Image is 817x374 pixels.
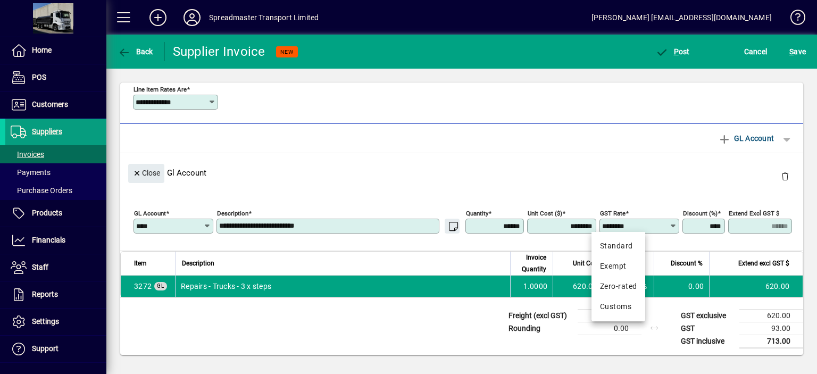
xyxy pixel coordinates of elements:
[709,276,803,297] td: 620.00
[120,153,803,192] div: Gl Account
[134,85,187,93] mat-label: Line item rates are
[5,92,106,118] a: Customers
[517,252,546,275] span: Invoice Quantity
[744,43,768,60] span: Cancel
[5,37,106,64] a: Home
[5,336,106,362] a: Support
[600,281,637,292] div: Zero-rated
[789,47,794,56] span: S
[182,257,214,269] span: Description
[173,43,265,60] div: Supplier Invoice
[5,64,106,91] a: POS
[32,46,52,54] span: Home
[600,261,637,272] div: Exempt
[134,209,166,217] mat-label: GL Account
[676,335,739,348] td: GST inclusive
[671,257,703,269] span: Discount %
[5,163,106,181] a: Payments
[32,263,48,271] span: Staff
[591,297,645,317] mat-option: Customs
[772,171,798,181] app-page-header-button: Delete
[209,9,319,26] div: Spreadmaster Transport Limited
[787,42,808,61] button: Save
[655,47,690,56] span: ost
[718,130,774,147] span: GL Account
[5,145,106,163] a: Invoices
[503,322,578,335] td: Rounding
[32,100,68,109] span: Customers
[789,43,806,60] span: ave
[676,309,739,322] td: GST exclusive
[600,240,637,252] div: Standard
[782,2,804,37] a: Knowledge Base
[128,164,164,183] button: Close
[5,309,106,335] a: Settings
[280,48,294,55] span: NEW
[654,276,709,297] td: 0.00
[11,186,72,195] span: Purchase Orders
[11,150,44,159] span: Invoices
[729,209,779,217] mat-label: Extend excl GST $
[739,322,803,335] td: 93.00
[510,276,553,297] td: 1.0000
[11,168,51,177] span: Payments
[738,257,789,269] span: Extend excl GST $
[134,281,152,292] span: Repairs - Trucks
[126,168,167,177] app-page-header-button: Close
[683,209,718,217] mat-label: Discount (%)
[713,129,779,148] button: GL Account
[573,257,605,269] span: Unit Cost $
[591,9,772,26] div: [PERSON_NAME] [EMAIL_ADDRESS][DOMAIN_NAME]
[106,42,165,61] app-page-header-button: Back
[32,290,58,298] span: Reports
[5,281,106,308] a: Reports
[591,277,645,297] mat-option: Zero-rated
[591,236,645,256] mat-option: Standard
[134,257,147,269] span: Item
[600,209,626,217] mat-label: GST rate
[157,283,164,289] span: GL
[118,47,153,56] span: Back
[553,276,611,297] td: 620.0000
[741,42,770,61] button: Cancel
[739,335,803,348] td: 713.00
[141,8,175,27] button: Add
[5,200,106,227] a: Products
[772,164,798,189] button: Delete
[175,276,510,297] td: Repairs - Trucks - 3 x steps
[578,309,641,322] td: 0.00
[676,322,739,335] td: GST
[115,42,156,61] button: Back
[674,47,679,56] span: P
[653,42,693,61] button: Post
[32,236,65,244] span: Financials
[528,209,562,217] mat-label: Unit Cost ($)
[503,309,578,322] td: Freight (excl GST)
[739,309,803,322] td: 620.00
[466,209,488,217] mat-label: Quantity
[32,344,59,353] span: Support
[217,209,248,217] mat-label: Description
[132,164,160,182] span: Close
[32,317,59,326] span: Settings
[32,73,46,81] span: POS
[5,254,106,281] a: Staff
[175,8,209,27] button: Profile
[32,209,62,217] span: Products
[5,181,106,200] a: Purchase Orders
[600,301,637,312] div: Customs
[5,227,106,254] a: Financials
[32,127,62,136] span: Suppliers
[591,256,645,277] mat-option: Exempt
[578,322,641,335] td: 0.00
